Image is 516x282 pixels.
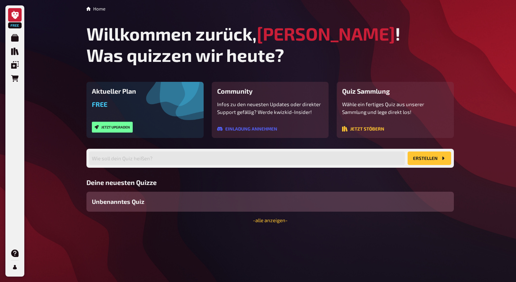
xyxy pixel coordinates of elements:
a: Unbenanntes Quiz [86,192,454,212]
button: Einladung annehmen [217,126,277,132]
button: Jetzt upgraden [92,122,133,133]
a: -alle anzeigen- [253,217,288,223]
h3: Deine neuesten Quizze [86,179,454,186]
h3: Aktueller Plan [92,87,198,95]
button: Jetzt stöbern [342,126,384,132]
span: Free [92,100,107,108]
h1: Willkommen zurück, ! Was quizzen wir heute? [86,23,454,66]
a: Jetzt stöbern [342,126,384,133]
button: Erstellen [408,151,451,165]
span: Free [9,23,21,27]
a: Einladung annehmen [217,126,277,133]
input: Wie soll dein Quiz heißen? [89,151,405,165]
li: Home [93,5,105,12]
span: [PERSON_NAME] [257,23,395,44]
p: Wähle ein fertiges Quiz aus unserer Sammlung und lege direkt los! [342,100,448,116]
span: Unbenanntes Quiz [92,197,144,206]
h3: Community [217,87,324,95]
h3: Quiz Sammlung [342,87,448,95]
p: Infos zu den neuesten Updates oder direkter Support gefällig? Werde kwizkid-Insider! [217,100,324,116]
